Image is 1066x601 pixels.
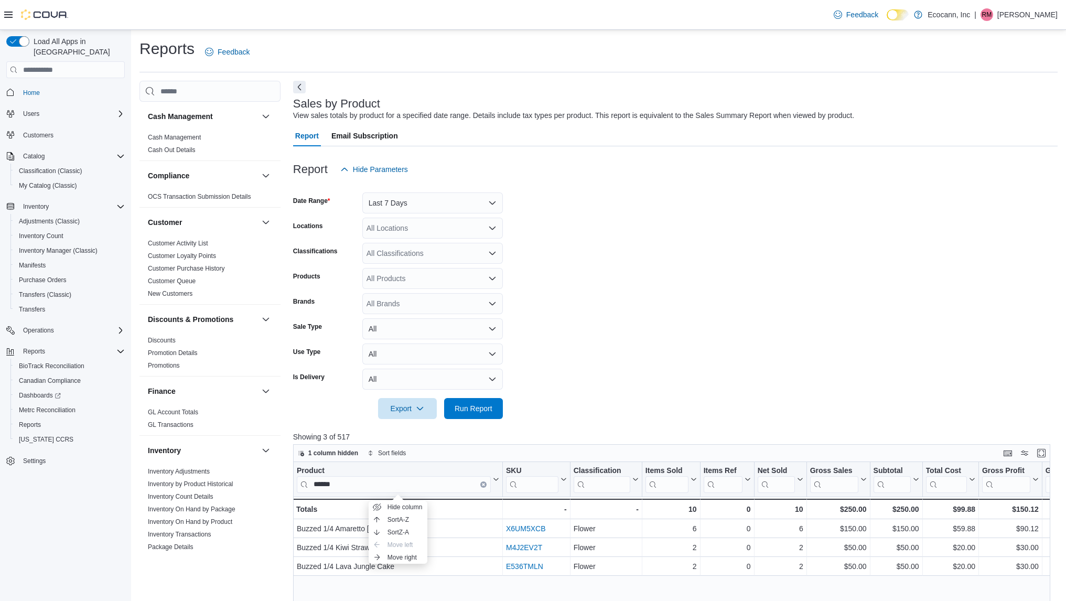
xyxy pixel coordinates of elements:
span: Reports [19,345,125,358]
a: Cash Management [148,134,201,141]
div: $20.00 [925,560,975,573]
a: Settings [19,455,50,467]
button: Gross Sales [810,466,866,493]
a: Home [19,87,44,99]
a: X6UM5XCB [506,524,545,533]
a: [US_STATE] CCRS [15,433,78,446]
a: M4J2EV2T [506,543,542,552]
button: Inventory [2,199,129,214]
button: Customer [148,217,257,228]
div: Total Cost [925,466,966,476]
label: Date Range [293,197,330,205]
div: 2 [645,541,697,554]
h3: Inventory [148,445,181,456]
a: Customer Activity List [148,240,208,247]
a: Inventory Transactions [148,531,211,538]
button: Settings [2,453,129,468]
span: Cash Out Details [148,146,196,154]
span: Load All Apps in [GEOGRAPHIC_DATA] [29,36,125,57]
span: Export [384,398,430,419]
h3: Finance [148,386,176,396]
span: Discounts [148,336,176,345]
button: Canadian Compliance [10,373,129,388]
nav: Complex example [6,80,125,496]
p: Ecocann, Inc [928,8,970,21]
button: Net Sold [757,466,803,493]
div: Buzzed 1/4 Kiwi Strawberry [297,541,499,554]
h3: Report [293,163,328,176]
span: RM [982,8,992,21]
span: Customers [19,128,125,142]
div: 2 [757,541,803,554]
div: $50.00 [873,541,919,554]
span: Adjustments (Classic) [19,217,80,226]
button: Open list of options [488,224,497,232]
h1: Reports [139,38,195,59]
span: Customer Activity List [148,239,208,248]
button: Open list of options [488,299,497,308]
button: Catalog [2,149,129,164]
button: Home [2,84,129,100]
button: Move right [369,551,427,564]
span: Cash Management [148,133,201,142]
span: Settings [23,457,46,465]
span: Canadian Compliance [15,374,125,387]
span: Operations [19,324,125,337]
p: [PERSON_NAME] [997,8,1058,21]
div: Compliance [139,190,281,207]
h3: Discounts & Promotions [148,314,233,325]
span: My Catalog (Classic) [15,179,125,192]
span: Dashboards [19,391,61,400]
span: Hide Parameters [353,164,408,175]
a: Customer Queue [148,277,196,285]
button: Last 7 Days [362,192,503,213]
div: $99.88 [925,503,975,516]
button: Discounts & Promotions [148,314,257,325]
span: Inventory Manager (Classic) [15,244,125,257]
div: 6 [757,522,803,535]
span: Hide column [387,503,423,511]
button: Cash Management [260,110,272,123]
div: $20.00 [925,541,975,554]
button: Inventory [260,444,272,457]
a: Classification (Classic) [15,165,87,177]
p: | [974,8,976,21]
div: Totals [296,503,499,516]
span: Purchase Orders [19,276,67,284]
span: Transfers [19,305,45,314]
button: Discounts & Promotions [260,313,272,326]
div: Discounts & Promotions [139,334,281,376]
div: View sales totals by product for a specified date range. Details include tax types per product. T... [293,110,854,121]
span: Home [19,85,125,99]
button: Purchase Orders [10,273,129,287]
a: Promotions [148,362,180,369]
span: Email Subscription [331,125,398,146]
button: Metrc Reconciliation [10,403,129,417]
span: Inventory On Hand by Package [148,505,235,513]
button: Finance [260,385,272,398]
button: Compliance [260,169,272,182]
button: SKU [506,466,567,493]
a: Inventory Adjustments [148,468,210,475]
button: My Catalog (Classic) [10,178,129,193]
button: Open list of options [488,249,497,257]
a: Inventory by Product Historical [148,480,233,488]
button: ProductClear input [297,466,499,493]
button: Subtotal [873,466,919,493]
div: Gross Profit [982,466,1030,493]
div: Items Ref [703,466,742,493]
span: Customer Purchase History [148,264,225,273]
div: $50.00 [810,560,866,573]
span: Inventory [19,200,125,213]
span: Transfers (Classic) [19,291,71,299]
span: OCS Transaction Submission Details [148,192,251,201]
div: Buzzed 1/4 Lava Jungle Cake [297,560,499,573]
a: GL Transactions [148,421,193,428]
span: Sort fields [378,449,406,457]
div: 10 [757,503,803,516]
a: Transfers (Classic) [15,288,76,301]
button: Items Sold [645,466,697,493]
